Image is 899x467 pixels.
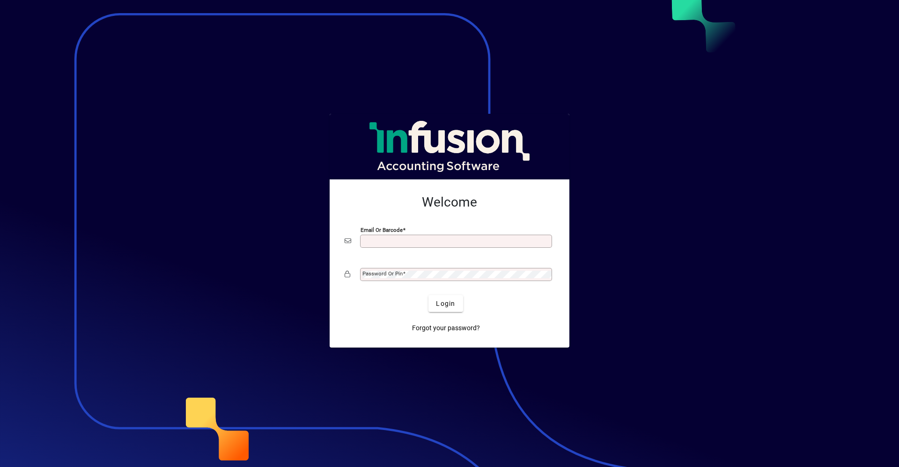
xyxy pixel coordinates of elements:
[428,295,463,312] button: Login
[412,323,480,333] span: Forgot your password?
[345,194,554,210] h2: Welcome
[362,270,403,277] mat-label: Password or Pin
[436,299,455,309] span: Login
[408,319,484,336] a: Forgot your password?
[361,227,403,233] mat-label: Email or Barcode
